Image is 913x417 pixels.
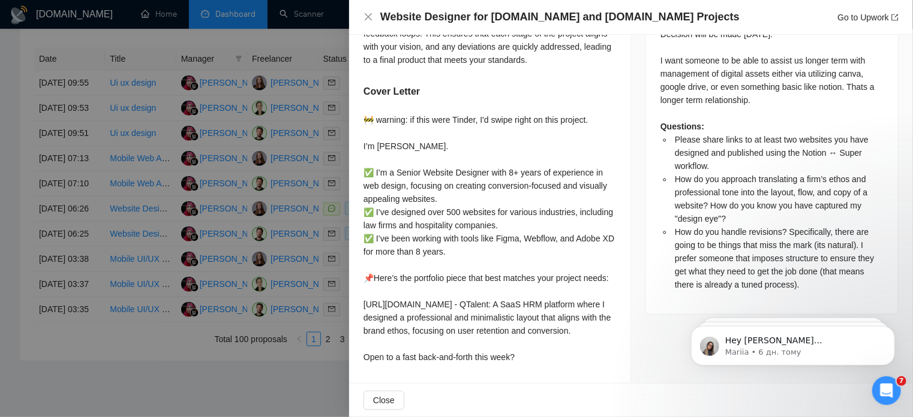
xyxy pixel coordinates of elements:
span: Please share links to at least two websites you have designed and published using the Notion ↔ Su... [675,135,869,171]
span: How do you approach translating a firm’s ethos and professional tone into the layout, flow, and c... [675,174,867,223]
a: Go to Upworkexport [837,13,899,22]
span: export [891,14,899,21]
div: 🚧 warning: if this were Tinder, I'd swipe right on this project. I’m [PERSON_NAME]. ✅ I’m a Senio... [364,113,616,364]
span: 7 [897,376,906,386]
span: Close [373,394,395,407]
h4: Website Designer for [DOMAIN_NAME] and [DOMAIN_NAME] Projects [380,10,740,25]
iframe: Intercom notifications повідомлення [673,301,913,385]
iframe: Intercom live chat [872,376,901,405]
span: How do you handle revisions? Specifically, there are going to be things that miss the mark (its n... [675,227,874,289]
strong: Questions: [660,122,704,131]
h5: Cover Letter [364,84,420,99]
button: Close [364,12,373,22]
p: Message from Mariia, sent 6 дн. тому [52,46,207,57]
span: Hey [PERSON_NAME][EMAIL_ADDRESS][DOMAIN_NAME], Looks like your Upwork agency [PERSON_NAME] Design... [52,35,206,223]
span: close [364,12,373,22]
button: Close [364,391,404,410]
